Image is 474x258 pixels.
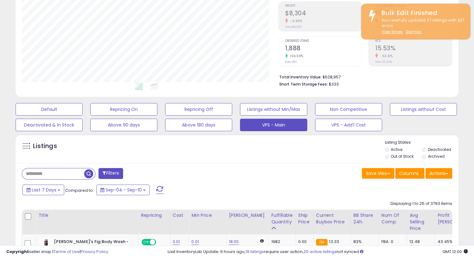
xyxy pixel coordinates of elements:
span: Sep-04 - Sep-10 [106,187,142,193]
button: Deactivated & In Stock [16,119,83,131]
small: FBA [316,239,328,246]
button: Above 180 days [165,119,232,131]
small: -9.98% [288,19,302,23]
div: 13.48 [409,239,435,245]
span: Profit [285,4,362,8]
span: ROI [375,39,452,43]
a: Terms of Use [53,249,80,255]
div: [PERSON_NAME] [229,212,266,219]
div: Bulk Edit Finished [377,8,466,17]
button: VPS - Add'l Cost [315,119,382,131]
button: Filters [98,168,123,179]
button: Save View [362,168,394,179]
small: Prev: $9,225 [285,25,301,29]
b: [PERSON_NAME]'s Fig Body Wash - 16oz [54,239,130,252]
div: Last InventoryLab Update: 6 hours ago, require user action, not synced. [168,249,468,255]
label: Active [391,147,402,152]
span: 13.33 [329,239,339,245]
button: Default [16,103,83,116]
small: 104.99% [288,54,304,58]
button: Above 90 days [90,119,157,131]
div: BB Share 24h. [353,212,376,225]
div: 83% [353,239,374,245]
h2: 15.53% [375,45,452,53]
button: Non Competitive [315,103,382,116]
button: Columns [395,168,424,179]
a: 0.01 [173,239,180,245]
button: VPS - Main [240,119,307,131]
span: ON [142,240,150,245]
u: Dismiss [406,29,421,34]
a: Privacy Policy [81,249,108,255]
a: 0.01 [191,239,199,245]
label: Out of Stock [391,154,414,159]
h5: Listings [33,142,57,151]
span: $333 [329,81,339,87]
div: seller snap | | [6,249,108,255]
small: Prev: 33.33% [375,60,392,64]
img: 31tplAWNnoS._SL40_.jpg [40,239,52,251]
small: -53.41% [378,54,393,58]
b: Short Term Storage Fees: [279,82,328,87]
span: 2025-09-18 12:00 GMT [443,249,468,255]
a: 19 listings [246,249,264,255]
div: Min Price [191,212,223,219]
span: Compared to: [65,187,94,193]
label: Deactivated [428,147,451,152]
button: Last 7 Days [22,185,64,195]
li: $628,957 [279,73,448,80]
h2: 1,888 [285,45,362,53]
small: Prev: 921 [285,60,297,64]
div: Cost [173,212,186,219]
button: Listings without Min/Max [240,103,307,116]
h2: $8,304 [285,10,362,18]
button: Repricing Off [165,103,232,116]
div: Title [38,212,136,219]
b: Total Inventory Value: [279,74,322,80]
a: 18.00 [229,239,239,245]
span: Columns [399,170,419,176]
span: Last 7 Days [32,187,56,193]
button: Sep-04 - Sep-10 [96,185,150,195]
a: View Errors [381,29,403,34]
div: Num of Comp. [381,212,404,225]
div: 1982 [271,239,290,245]
div: FBA: 0 [381,239,402,245]
p: Listing States: [385,140,458,146]
span: Ordered Items [285,39,362,43]
button: Listings without Cost [390,103,457,116]
div: Avg Selling Price [409,212,432,232]
button: Actions [425,168,452,179]
div: 0.00 [298,239,309,245]
div: Ship Price [298,212,311,225]
div: Repricing [141,212,167,219]
div: Successfully updated 117 listings with 237 errors. [377,17,466,35]
div: Fulfillable Quantity [271,212,293,225]
label: Archived [428,154,444,159]
button: Repricing On [90,103,157,116]
div: Current Buybox Price [316,212,348,225]
div: Displaying 1 to 25 of 3793 items [390,201,452,207]
strong: Copyright [6,249,29,255]
a: 20 active listings [304,249,337,255]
